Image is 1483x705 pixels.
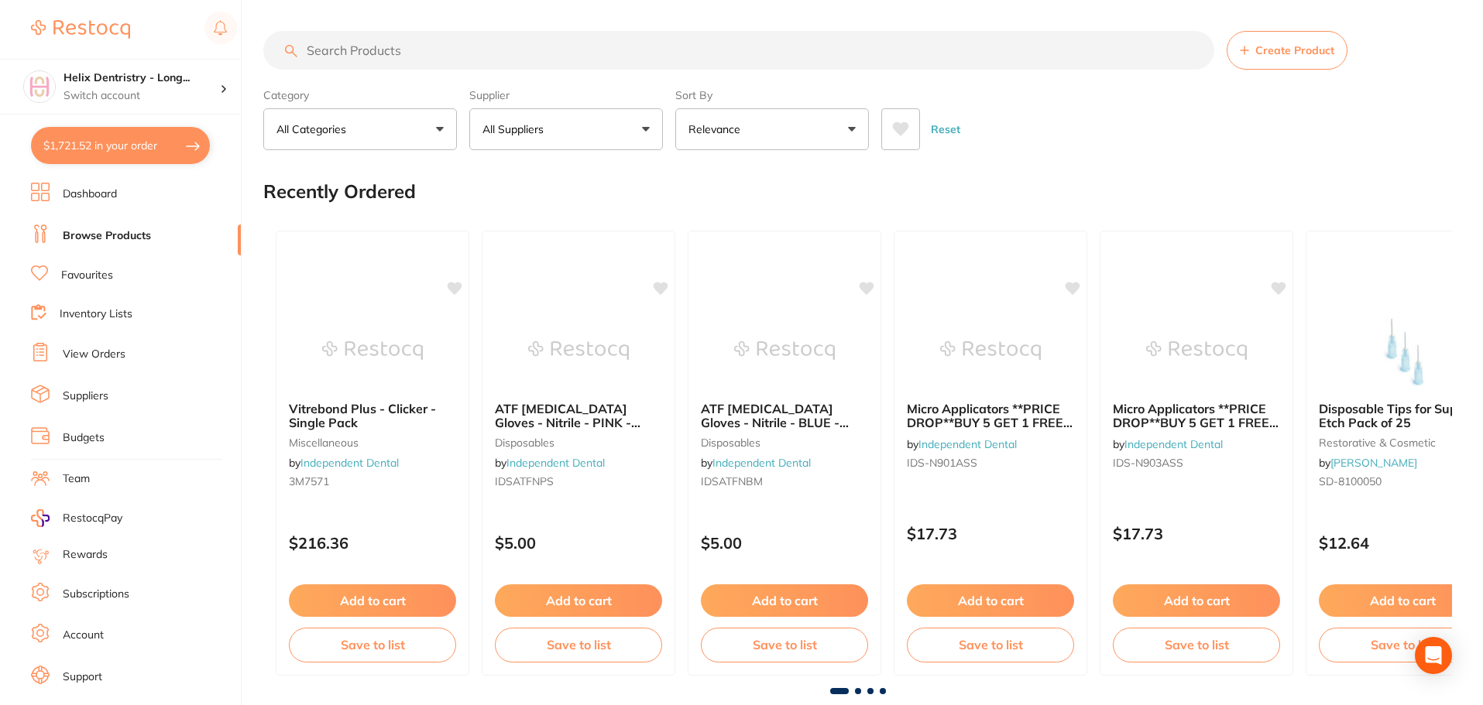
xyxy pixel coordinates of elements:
a: Dashboard [63,187,117,202]
button: Save to list [907,628,1074,662]
button: All Categories [263,108,457,150]
span: RestocqPay [63,511,122,526]
a: Independent Dental [918,437,1017,451]
p: $5.00 [701,534,868,552]
button: Reset [926,108,965,150]
a: Inventory Lists [60,306,132,322]
b: Micro Applicators **PRICE DROP**BUY 5 GET 1 FREE** - Regular [907,402,1074,430]
small: disposables [701,436,868,449]
button: Save to list [495,628,662,662]
p: Switch account [64,88,220,104]
input: Search Products [263,31,1214,70]
button: All Suppliers [469,108,663,150]
a: RestocqPay [31,509,122,527]
button: Add to cart [289,584,456,617]
img: ATF Dental Examination Gloves - Nitrile - PINK - Small [528,312,629,389]
b: Vitrebond Plus - Clicker - Single Pack [289,402,456,430]
a: Team [63,471,90,487]
div: Open Intercom Messenger [1415,637,1452,674]
label: Category [263,88,457,102]
a: Support [63,669,102,685]
button: Save to list [701,628,868,662]
img: ATF Dental Examination Gloves - Nitrile - BLUE - Medium [734,312,835,389]
small: IDS-N903ASS [1113,457,1280,469]
a: Independent Dental [1124,437,1223,451]
a: Favourites [61,268,113,283]
a: Independent Dental [300,456,399,470]
a: Independent Dental [712,456,811,470]
p: $17.73 [1113,525,1280,542]
span: by [495,456,605,470]
img: RestocqPay [31,509,50,527]
a: [PERSON_NAME] [1330,456,1417,470]
span: Create Product [1255,44,1334,56]
button: Create Product [1227,31,1347,70]
a: Budgets [63,430,105,446]
p: $5.00 [495,534,662,552]
button: Save to list [1113,628,1280,662]
p: $216.36 [289,534,456,552]
a: Restocq Logo [31,12,130,47]
img: Helix Dentristry - Long Jetty [24,71,55,102]
small: 3M7571 [289,475,456,488]
span: by [1113,437,1223,451]
small: disposables [495,436,662,449]
p: $17.73 [907,525,1074,542]
button: Save to list [289,628,456,662]
button: Add to cart [701,584,868,617]
small: IDSATFNPS [495,475,662,488]
small: IDSATFNBM [701,475,868,488]
b: Micro Applicators **PRICE DROP**BUY 5 GET 1 FREE** - Ultra Fine [1113,402,1280,430]
p: All Suppliers [482,121,550,137]
h2: Recently Ordered [263,181,416,203]
a: View Orders [63,347,125,362]
label: Supplier [469,88,663,102]
p: All Categories [276,121,352,137]
span: by [289,456,399,470]
small: miscellaneous [289,436,456,449]
span: by [907,437,1017,451]
small: IDS-N901ASS [907,457,1074,469]
a: Suppliers [63,388,108,404]
button: Add to cart [1113,584,1280,617]
span: by [701,456,811,470]
button: $1,721.52 in your order [31,127,210,164]
p: Relevance [688,121,747,137]
a: Independent Dental [506,456,605,470]
a: Subscriptions [63,587,129,602]
img: Micro Applicators **PRICE DROP**BUY 5 GET 1 FREE** - Regular [940,312,1041,389]
label: Sort By [675,88,869,102]
button: Relevance [675,108,869,150]
h4: Helix Dentristry - Long Jetty [64,70,220,86]
img: Restocq Logo [31,20,130,39]
img: Micro Applicators **PRICE DROP**BUY 5 GET 1 FREE** - Ultra Fine [1146,312,1247,389]
b: ATF Dental Examination Gloves - Nitrile - BLUE - Medium [701,402,868,430]
img: Disposable Tips for Super Etch Pack of 25 [1352,312,1453,389]
a: Browse Products [63,228,151,244]
span: by [1319,456,1417,470]
b: ATF Dental Examination Gloves - Nitrile - PINK - Small [495,402,662,430]
img: Vitrebond Plus - Clicker - Single Pack [322,312,423,389]
a: Account [63,628,104,643]
a: Rewards [63,547,108,563]
button: Add to cart [495,584,662,617]
button: Add to cart [907,584,1074,617]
